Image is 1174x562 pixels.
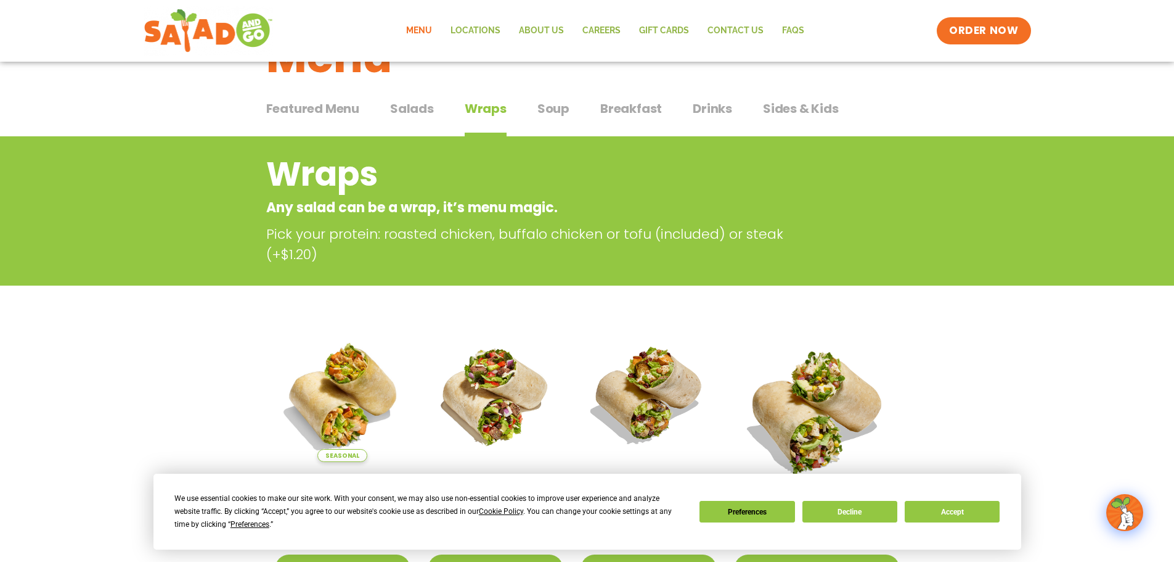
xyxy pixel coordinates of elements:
[266,95,908,137] div: Tabbed content
[317,449,367,462] span: Seasonal
[693,99,732,118] span: Drinks
[153,474,1021,550] div: Cookie Consent Prompt
[230,520,269,529] span: Preferences
[763,99,839,118] span: Sides & Kids
[479,507,523,516] span: Cookie Policy
[266,224,815,265] p: Pick your protein: roasted chicken, buffalo chicken or tofu (included) or steak (+$1.20)
[802,501,897,523] button: Decline
[275,471,410,514] h2: Southwest Harvest Wrap
[735,328,899,492] img: Product photo for BBQ Ranch Wrap
[397,17,813,45] nav: Menu
[773,17,813,45] a: FAQs
[537,99,569,118] span: Soup
[475,471,516,493] h2: Fajita
[581,328,715,462] img: Product photo for Roasted Autumn Wrap
[937,17,1030,44] a: ORDER NOW
[428,328,563,462] img: Product photo for Fajita Wrap
[465,99,507,118] span: Wraps
[600,99,662,118] span: Breakfast
[510,17,573,45] a: About Us
[397,17,441,45] a: Menu
[144,6,274,56] img: new-SAG-logo-768×292
[585,471,712,493] h2: Roasted Autumn
[630,17,698,45] a: GIFT CARDS
[905,501,1000,523] button: Accept
[174,492,685,531] div: We use essential cookies to make our site work. With your consent, we may also use non-essential ...
[699,501,794,523] button: Preferences
[1107,495,1142,530] img: wpChatIcon
[390,99,434,118] span: Salads
[266,99,359,118] span: Featured Menu
[275,328,410,462] img: Product photo for Southwest Harvest Wrap
[698,17,773,45] a: Contact Us
[949,23,1018,38] span: ORDER NOW
[266,149,809,199] h2: Wraps
[266,197,809,218] p: Any salad can be a wrap, it’s menu magic.
[441,17,510,45] a: Locations
[573,17,630,45] a: Careers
